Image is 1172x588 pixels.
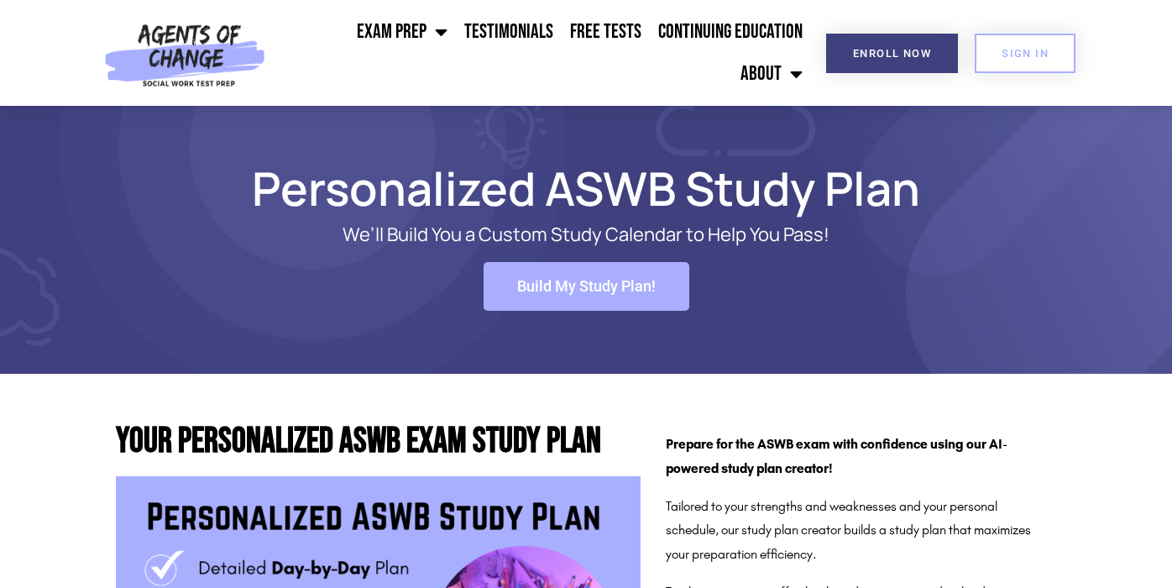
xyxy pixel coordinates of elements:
[650,11,811,53] a: Continuing Education
[348,11,456,53] a: Exam Prep
[826,34,958,73] a: Enroll Now
[273,11,811,95] nav: Menu
[853,48,931,59] span: Enroll Now
[484,262,689,311] a: Build My Study Plan!
[562,11,650,53] a: Free Tests
[175,224,997,245] p: We’ll Build You a Custom Study Calendar to Help You Pass!
[732,53,811,95] a: About
[666,436,1007,476] strong: Prepare for the ASWB exam with confidence using our AI-powered study plan creator!
[517,279,656,294] span: Build My Study Plan!
[456,11,562,53] a: Testimonials
[666,495,1047,567] p: Tailored to your strengths and weaknesses and your personal schedule, our study plan creator buil...
[107,169,1065,207] h1: Personalized ASWB Study Plan
[975,34,1075,73] a: SIGN IN
[116,424,641,459] h2: Your Personalized ASWB Exam Study Plan
[1002,48,1049,59] span: SIGN IN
